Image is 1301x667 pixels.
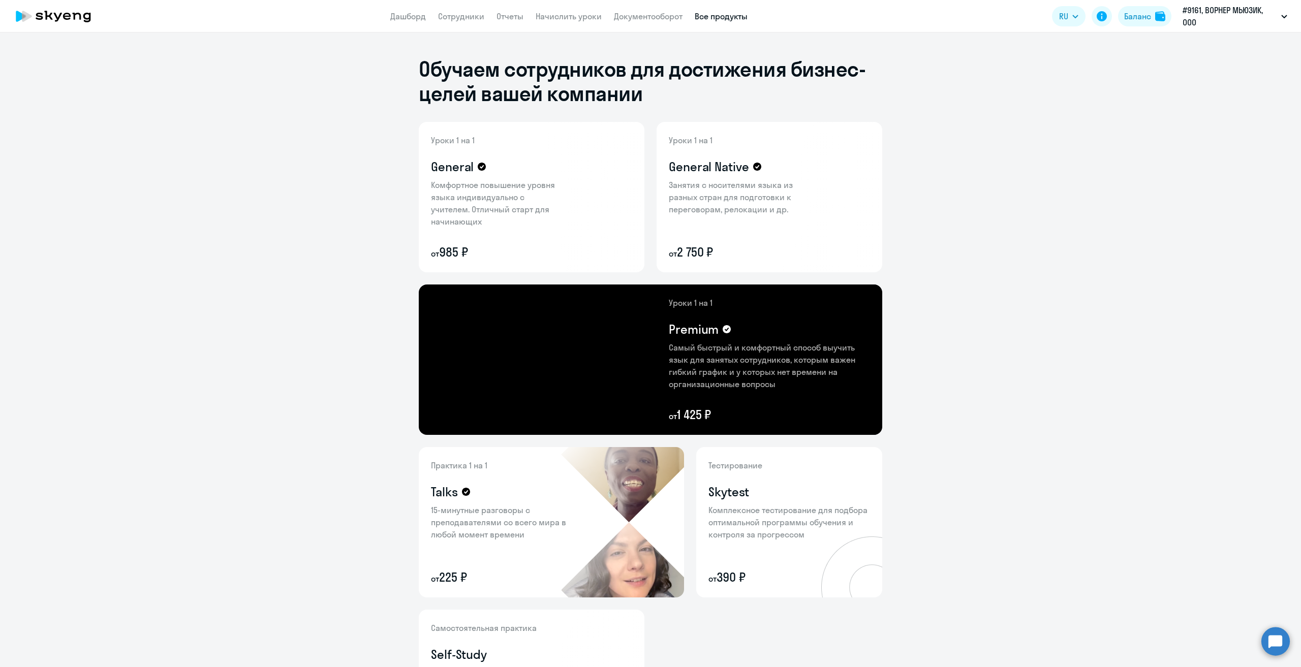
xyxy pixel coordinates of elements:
p: Уроки 1 на 1 [669,134,801,146]
p: Комфортное повышение уровня языка индивидуально с учителем. Отличный старт для начинающих [431,179,563,228]
h4: Premium [669,321,719,337]
p: Самостоятельная практика [431,622,563,634]
small: от [708,574,717,584]
img: general-native-content-bg.png [657,122,817,272]
h4: General [431,158,474,175]
small: от [669,411,677,421]
small: от [669,248,677,259]
p: 225 ₽ [431,569,573,585]
a: Начислить уроки [536,11,602,21]
p: Уроки 1 на 1 [669,297,870,309]
div: Баланс [1124,10,1151,22]
p: Комплексное тестирование для подбора оптимальной программы обучения и контроля за прогрессом [708,504,870,541]
small: от [431,248,439,259]
a: Сотрудники [438,11,484,21]
a: Все продукты [695,11,748,21]
p: 15-минутные разговоры с преподавателями со всего мира в любой момент времени [431,504,573,541]
p: Тестирование [708,459,870,471]
p: Практика 1 на 1 [431,459,573,471]
p: Самый быстрый и комфортный способ выучить язык для занятых сотрудников, которым важен гибкий граф... [669,341,870,390]
img: balance [1155,11,1165,21]
img: premium-content-bg.png [528,284,882,435]
button: #9161, ВОРНЕР МЬЮЗИК, ООО [1178,4,1292,28]
h4: Self-Study [431,646,487,662]
h4: General Native [669,158,749,175]
h4: Skytest [708,484,749,500]
p: Занятия с носителями языка из разных стран для подготовки к переговорам, релокации и др. [669,179,801,215]
button: Балансbalance [1118,6,1171,26]
img: general-content-bg.png [419,122,572,272]
h1: Обучаем сотрудников для достижения бизнес-целей вашей компании [419,57,882,106]
img: talks-bg.png [561,447,684,597]
h4: Talks [431,484,458,500]
button: RU [1052,6,1086,26]
p: 390 ₽ [708,569,870,585]
p: 1 425 ₽ [669,406,870,423]
p: #9161, ВОРНЕР МЬЮЗИК, ООО [1183,4,1277,28]
p: 2 750 ₽ [669,244,801,260]
a: Отчеты [497,11,523,21]
small: от [431,574,439,584]
a: Документооборот [614,11,683,21]
a: Дашборд [390,11,426,21]
p: 985 ₽ [431,244,563,260]
p: Уроки 1 на 1 [431,134,563,146]
span: RU [1059,10,1068,22]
